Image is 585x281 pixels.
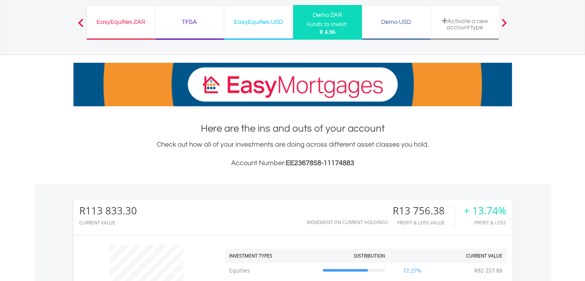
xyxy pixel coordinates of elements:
div: Funds to invest: [307,20,348,28]
div: Demo USD [367,17,426,27]
div: TFSA [160,17,219,27]
div: + 13.74% [464,205,506,216]
div: Activate a new account type [435,18,495,30]
th: Current Value [436,249,506,263]
th: Investment Types [225,249,319,263]
div: EasyEquities ZAR [92,17,150,27]
div: Profit & Loss Value [393,220,454,225]
img: EasyMortage Promotion Banner [73,63,512,106]
td: R82 257.88 [470,263,506,278]
td: 72.27% [389,263,436,278]
span: EE2367858-11174883 [286,159,354,167]
div: Distribution [354,253,385,259]
h3: Account Number: [73,158,512,169]
div: EasyEquities USD [229,17,288,27]
div: Movement on Current Holdings: [307,220,389,225]
div: R113 833.30 [79,205,137,216]
div: CURRENT VALUE [79,220,137,225]
td: Equities [225,263,319,278]
div: Demo ZAR [298,10,357,20]
div: R13 756.38 [393,205,454,216]
div: Profit & Loss [464,220,506,225]
h1: Here are the ins and outs of your account [73,122,512,135]
span: R 4.96 [320,28,335,35]
div: Check out how all of your investments are doing across different asset classes you hold. [73,139,512,169]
